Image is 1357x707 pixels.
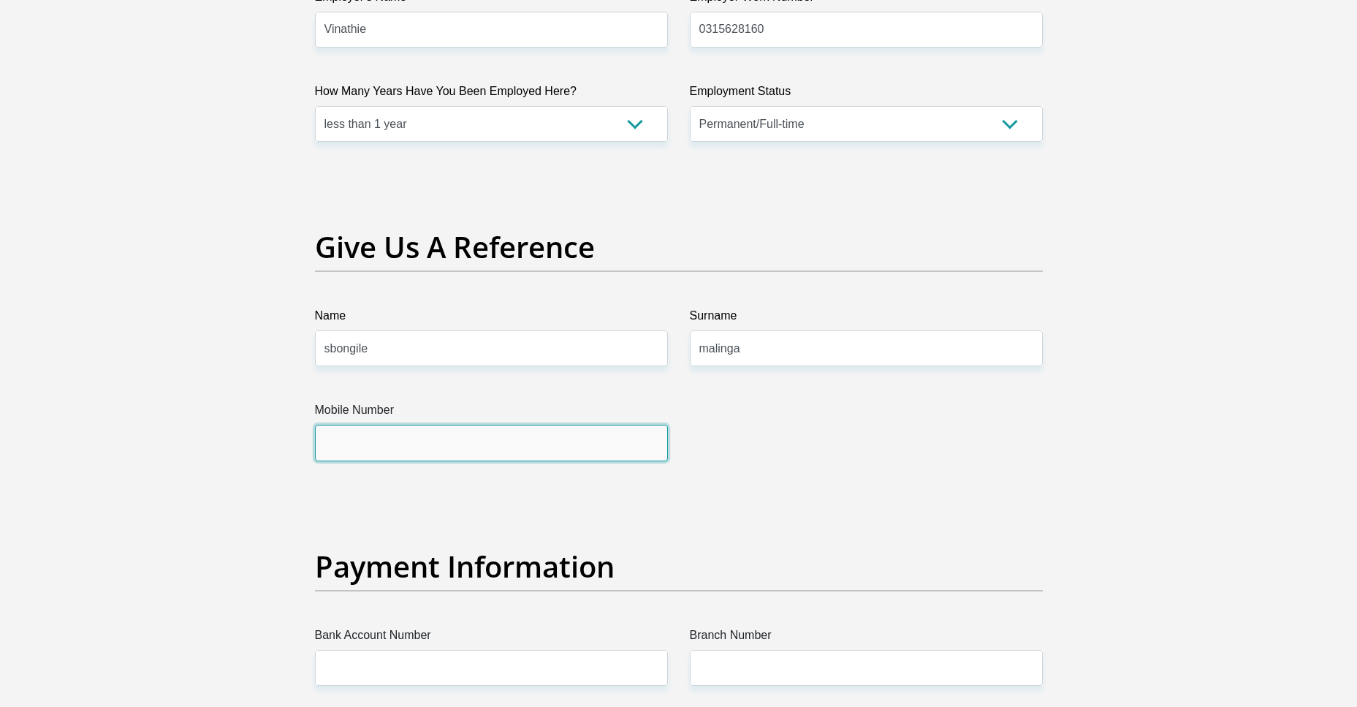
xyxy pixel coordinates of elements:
label: Bank Account Number [315,627,668,650]
input: Mobile Number [315,425,668,461]
label: Name [315,307,668,330]
input: Branch Number [690,650,1043,686]
label: Employment Status [690,83,1043,106]
input: Bank Account Number [315,650,668,686]
input: Surname [690,330,1043,366]
label: Surname [690,307,1043,330]
input: Name [315,330,668,366]
input: Employer's Name [315,12,668,48]
input: Employer Work Number [690,12,1043,48]
label: How Many Years Have You Been Employed Here? [315,83,668,106]
label: Branch Number [690,627,1043,650]
h2: Payment Information [315,549,1043,584]
h2: Give Us A Reference [315,230,1043,265]
label: Mobile Number [315,401,668,425]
